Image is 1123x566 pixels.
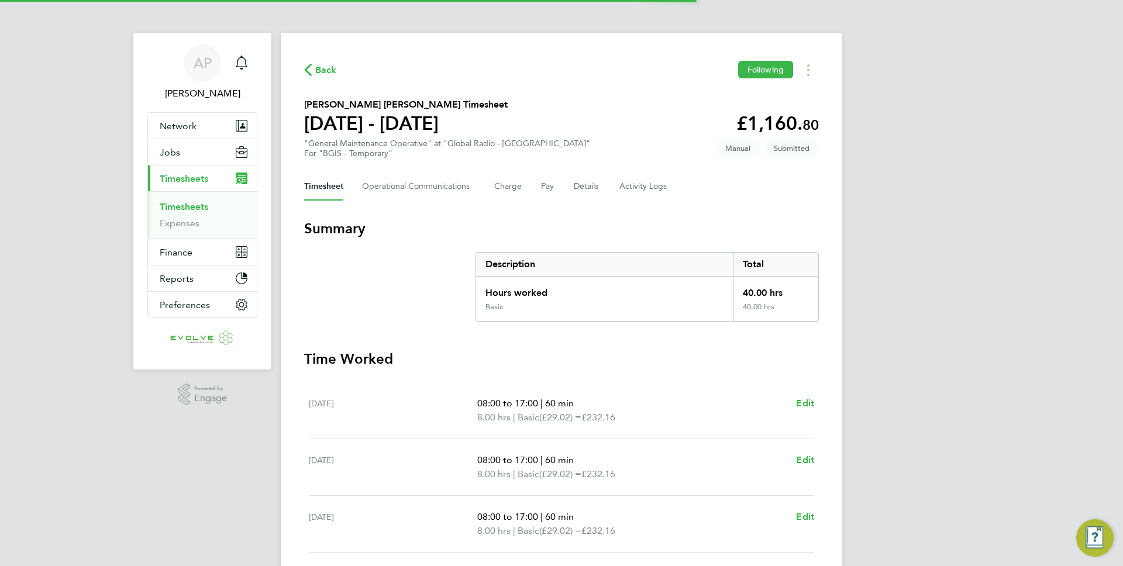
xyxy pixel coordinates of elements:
span: Basic [518,410,539,424]
span: | [540,454,543,465]
a: Edit [796,396,814,410]
div: [DATE] [309,453,477,481]
span: | [540,511,543,522]
span: (£29.02) = [539,412,581,423]
span: 8.00 hrs [477,412,511,423]
span: 8.00 hrs [477,468,511,479]
span: This timesheet is Submitted. [764,139,819,158]
span: This timesheet was manually created. [716,139,760,158]
span: (£29.02) = [539,525,581,536]
a: Expenses [160,218,199,229]
span: 60 min [545,398,574,409]
button: Following [738,61,793,78]
span: Powered by [194,384,227,394]
button: Operational Communications [362,172,476,201]
span: Edit [796,398,814,409]
button: Timesheet [304,172,343,201]
span: | [540,398,543,409]
button: Preferences [148,292,257,317]
span: | [513,525,515,536]
button: Reports [148,265,257,291]
span: £232.16 [581,468,615,479]
h3: Summary [304,219,819,238]
a: Powered byEngage [178,384,228,406]
div: Description [476,253,733,276]
div: Basic [485,302,503,312]
button: Pay [541,172,555,201]
span: 08:00 to 17:00 [477,511,538,522]
div: For "BGIS - Temporary" [304,149,590,158]
h1: [DATE] - [DATE] [304,112,508,135]
div: Hours worked [476,277,733,302]
a: Timesheets [160,201,208,212]
span: 80 [802,116,819,133]
span: Basic [518,467,539,481]
span: Following [747,64,784,75]
span: 08:00 to 17:00 [477,454,538,465]
button: Back [304,63,337,77]
div: 40.00 hrs [733,277,818,302]
div: [DATE] [309,396,477,424]
span: 08:00 to 17:00 [477,398,538,409]
span: Back [315,63,337,77]
a: Edit [796,453,814,467]
div: 40.00 hrs [733,302,818,321]
div: [DATE] [309,510,477,538]
a: AP[PERSON_NAME] [147,44,257,101]
button: Charge [494,172,522,201]
h3: Time Worked [304,350,819,368]
span: Edit [796,454,814,465]
span: 8.00 hrs [477,525,511,536]
h2: [PERSON_NAME] [PERSON_NAME] Timesheet [304,98,508,112]
img: evolve-talent-logo-retina.png [170,330,235,348]
button: Network [148,113,257,139]
span: Anthony Perrin [147,87,257,101]
span: Reports [160,273,194,284]
button: Timesheets [148,165,257,191]
button: Engage Resource Center [1076,519,1114,557]
span: £232.16 [581,525,615,536]
span: Jobs [160,147,180,158]
span: Preferences [160,299,210,310]
span: Basic [518,524,539,538]
span: (£29.02) = [539,468,581,479]
button: Details [574,172,601,201]
button: Activity Logs [619,172,669,201]
div: Timesheets [148,191,257,239]
span: £232.16 [581,412,615,423]
span: 60 min [545,454,574,465]
a: Edit [796,510,814,524]
div: "General Maintenance Operative" at "Global Radio - [GEOGRAPHIC_DATA]" [304,139,590,158]
nav: Main navigation [133,33,271,370]
span: Finance [160,247,192,258]
span: AP [194,56,212,71]
button: Finance [148,239,257,265]
div: Summary [476,252,819,322]
span: Edit [796,511,814,522]
span: | [513,412,515,423]
span: Engage [194,394,227,403]
a: Go to home page [147,330,257,348]
div: Total [733,253,818,276]
button: Timesheets Menu [798,61,819,79]
span: 60 min [545,511,574,522]
span: | [513,468,515,479]
button: Jobs [148,139,257,165]
app-decimal: £1,160. [736,112,819,134]
span: Timesheets [160,173,208,184]
span: Network [160,120,197,132]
